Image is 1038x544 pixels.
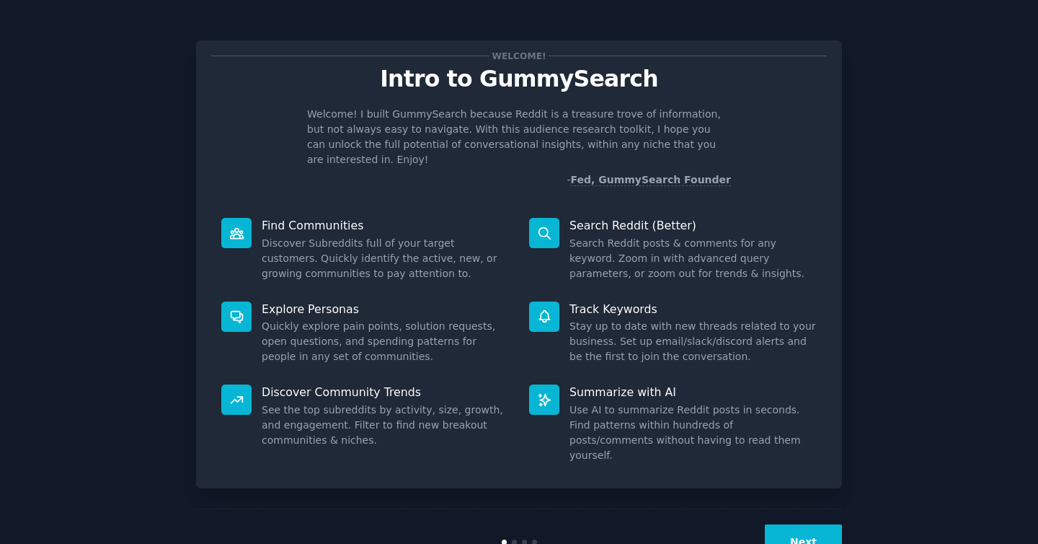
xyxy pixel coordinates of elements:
[567,172,731,188] div: -
[569,236,817,281] dd: Search Reddit posts & comments for any keyword. Zoom in with advanced query parameters, or zoom o...
[489,48,549,63] span: Welcome!
[262,218,509,233] p: Find Communities
[262,236,509,281] dd: Discover Subreddits full of your target customers. Quickly identify the active, new, or growing c...
[262,385,509,400] p: Discover Community Trends
[307,107,731,167] p: Welcome! I built GummySearch because Reddit is a treasure trove of information, but not always ea...
[569,319,817,364] dd: Stay up to date with new threads related to your business. Set up email/slack/discord alerts and ...
[262,403,509,448] dd: See the top subreddits by activity, size, growth, and engagement. Filter to find new breakout com...
[569,403,817,463] dd: Use AI to summarize Reddit posts in seconds. Find patterns within hundreds of posts/comments with...
[569,218,817,233] p: Search Reddit (Better)
[262,302,509,317] p: Explore Personas
[569,385,817,400] p: Summarize with AI
[569,302,817,317] p: Track Keywords
[211,66,827,92] p: Intro to GummySearch
[570,174,731,186] a: Fed, GummySearch Founder
[262,319,509,364] dd: Quickly explore pain points, solution requests, open questions, and spending patterns for people ...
